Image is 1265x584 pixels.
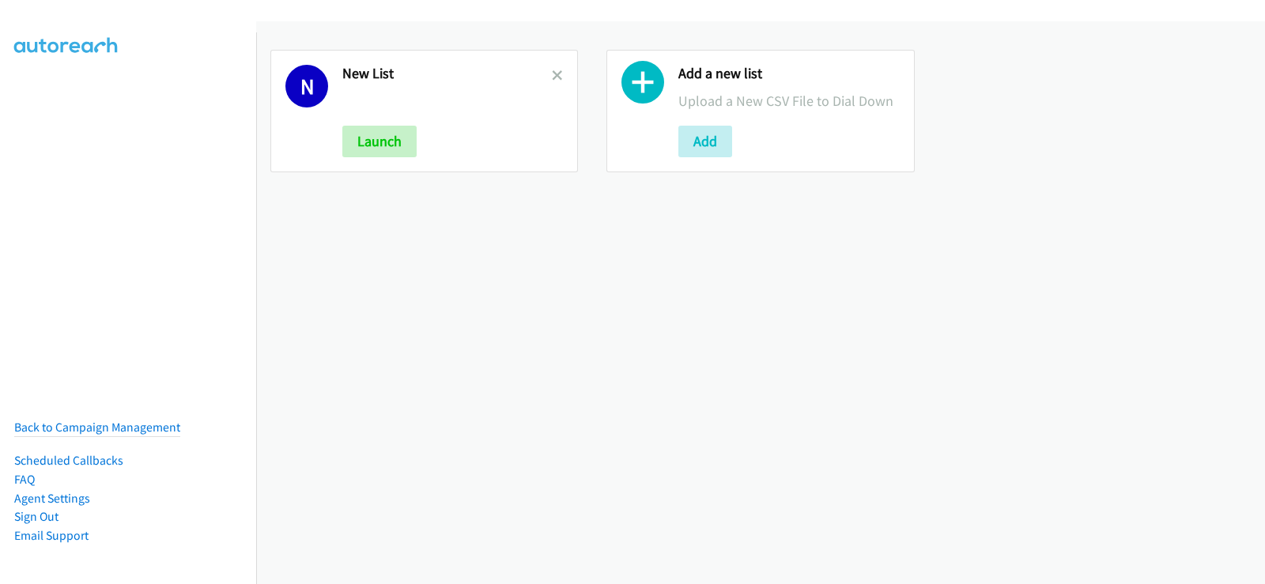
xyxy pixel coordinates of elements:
[285,65,328,107] h1: N
[14,491,90,506] a: Agent Settings
[678,90,899,111] p: Upload a New CSV File to Dial Down
[678,126,732,157] button: Add
[342,65,552,83] h2: New List
[14,472,35,487] a: FAQ
[14,453,123,468] a: Scheduled Callbacks
[14,509,59,524] a: Sign Out
[14,528,89,543] a: Email Support
[678,65,899,83] h2: Add a new list
[14,420,180,435] a: Back to Campaign Management
[342,126,417,157] button: Launch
